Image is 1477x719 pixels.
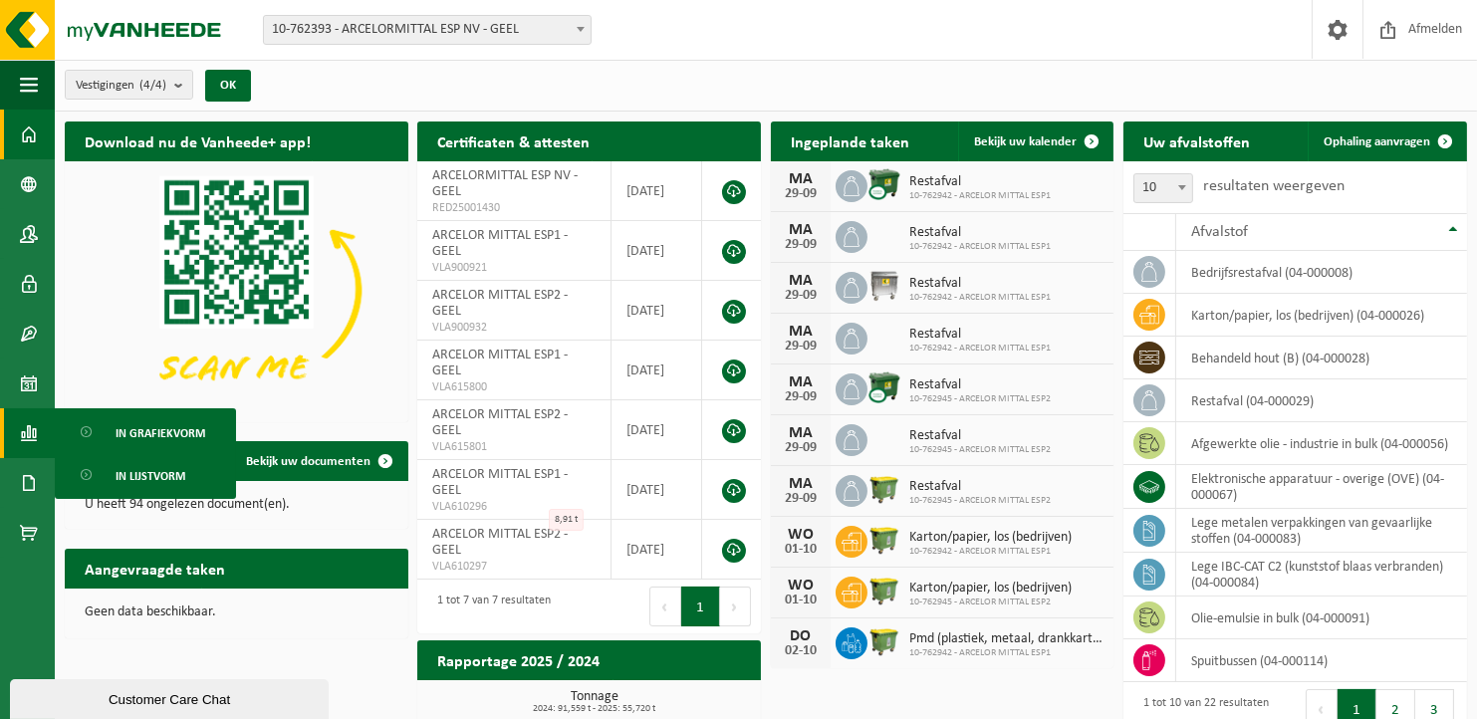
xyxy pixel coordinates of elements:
[205,70,251,102] button: OK
[432,168,578,199] span: ARCELORMITTAL ESP NV - GEEL
[781,340,821,354] div: 29-09
[65,161,408,418] img: Download de VHEPlus App
[1176,379,1467,422] td: restafval (04-000029)
[76,71,166,101] span: Vestigingen
[139,79,166,92] count: (4/4)
[612,400,702,460] td: [DATE]
[909,292,1051,304] span: 10-762942 - ARCELOR MITTAL ESP1
[432,348,568,378] span: ARCELOR MITTAL ESP1 - GEEL
[781,390,821,404] div: 29-09
[909,241,1051,253] span: 10-762942 - ARCELOR MITTAL ESP1
[781,374,821,390] div: MA
[427,585,551,628] div: 1 tot 7 van 7 resultaten
[1176,337,1467,379] td: behandeld hout (B) (04-000028)
[1324,135,1430,148] span: Ophaling aanvragen
[1176,294,1467,337] td: karton/papier, los (bedrijven) (04-000026)
[781,238,821,252] div: 29-09
[781,492,821,506] div: 29-09
[781,594,821,607] div: 01-10
[1203,178,1345,194] label: resultaten weergeven
[60,413,231,451] a: In grafiekvorm
[432,559,596,575] span: VLA610297
[909,225,1051,241] span: Restafval
[681,587,720,626] button: 1
[909,647,1105,659] span: 10-762942 - ARCELOR MITTAL ESP1
[867,370,901,404] img: WB-1100-CU
[432,527,568,558] span: ARCELOR MITTAL ESP2 - GEEL
[65,549,245,588] h2: Aangevraagde taken
[231,441,406,481] a: Bekijk uw documenten
[781,273,821,289] div: MA
[909,546,1072,558] span: 10-762942 - ARCELOR MITTAL ESP1
[781,425,821,441] div: MA
[264,16,591,44] span: 10-762393 - ARCELORMITTAL ESP NV - GEEL
[432,379,596,395] span: VLA615800
[909,276,1051,292] span: Restafval
[417,640,619,679] h2: Rapportage 2025 / 2024
[781,628,821,644] div: DO
[65,70,193,100] button: Vestigingen(4/4)
[771,121,929,160] h2: Ingeplande taken
[781,289,821,303] div: 29-09
[909,444,1051,456] span: 10-762945 - ARCELOR MITTAL ESP2
[909,530,1072,546] span: Karton/papier, los (bedrijven)
[867,574,901,607] img: WB-1100-HPE-GN-50
[909,327,1051,343] span: Restafval
[909,343,1051,355] span: 10-762942 - ARCELOR MITTAL ESP1
[1308,121,1465,161] a: Ophaling aanvragen
[85,498,388,512] p: U heeft 94 ongelezen document(en).
[612,161,702,221] td: [DATE]
[909,393,1051,405] span: 10-762945 - ARCELOR MITTAL ESP2
[649,587,681,626] button: Previous
[1176,465,1467,509] td: elektronische apparatuur - overige (OVE) (04-000067)
[60,456,231,494] a: In lijstvorm
[612,460,702,520] td: [DATE]
[1123,121,1270,160] h2: Uw afvalstoffen
[781,543,821,557] div: 01-10
[432,467,568,498] span: ARCELOR MITTAL ESP1 - GEEL
[613,679,759,719] a: Bekijk rapportage
[781,644,821,658] div: 02-10
[116,414,205,452] span: In grafiekvorm
[432,228,568,259] span: ARCELOR MITTAL ESP1 - GEEL
[867,167,901,201] img: WB-1100-CU
[1176,639,1467,682] td: spuitbussen (04-000114)
[612,281,702,341] td: [DATE]
[432,260,596,276] span: VLA900921
[85,605,388,619] p: Geen data beschikbaar.
[781,187,821,201] div: 29-09
[867,523,901,557] img: WB-1100-HPE-GN-50
[1176,597,1467,639] td: olie-emulsie in bulk (04-000091)
[867,624,901,658] img: WB-1100-HPE-GN-50
[909,428,1051,444] span: Restafval
[612,341,702,400] td: [DATE]
[781,441,821,455] div: 29-09
[1176,509,1467,553] td: lege metalen verpakkingen van gevaarlijke stoffen (04-000083)
[909,479,1051,495] span: Restafval
[432,407,568,438] span: ARCELOR MITTAL ESP2 - GEEL
[909,377,1051,393] span: Restafval
[432,320,596,336] span: VLA900932
[720,587,751,626] button: Next
[909,631,1105,647] span: Pmd (plastiek, metaal, drankkartons) (bedrijven)
[427,690,761,714] h3: Tonnage
[958,121,1111,161] a: Bekijk uw kalender
[65,121,331,160] h2: Download nu de Vanheede+ app!
[427,704,761,714] span: 2024: 91,559 t - 2025: 55,720 t
[781,578,821,594] div: WO
[1134,174,1192,202] span: 10
[781,324,821,340] div: MA
[974,135,1077,148] span: Bekijk uw kalender
[263,15,592,45] span: 10-762393 - ARCELORMITTAL ESP NV - GEEL
[612,520,702,580] td: [DATE]
[909,190,1051,202] span: 10-762942 - ARCELOR MITTAL ESP1
[432,499,596,515] span: VLA610296
[781,527,821,543] div: WO
[1176,553,1467,597] td: lege IBC-CAT C2 (kunststof blaas verbranden) (04-000084)
[1133,173,1193,203] span: 10
[432,439,596,455] span: VLA615801
[432,200,596,216] span: RED25001430
[1191,224,1248,240] span: Afvalstof
[116,457,185,495] span: In lijstvorm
